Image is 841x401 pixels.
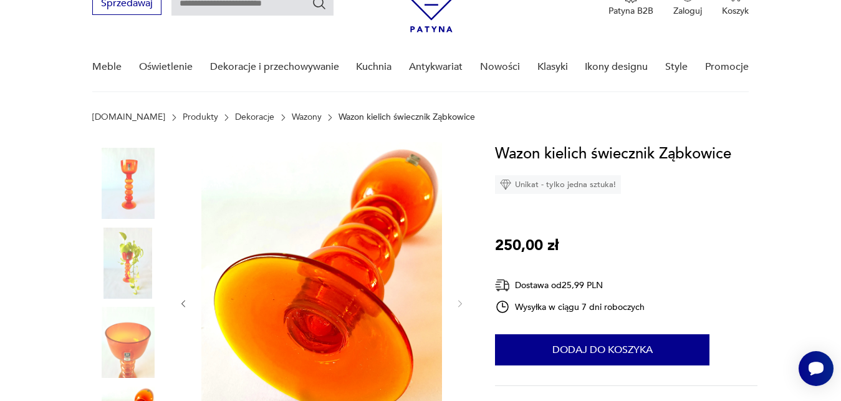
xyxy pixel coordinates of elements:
[92,43,122,91] a: Meble
[608,5,653,17] p: Patyna B2B
[210,43,339,91] a: Dekoracje i przechowywanie
[339,112,475,122] p: Wazon kielich świecznik Ząbkowice
[480,43,520,91] a: Nowości
[183,112,218,122] a: Produkty
[495,142,731,166] h1: Wazon kielich świecznik Ząbkowice
[92,228,163,299] img: Zdjęcie produktu Wazon kielich świecznik Ząbkowice
[409,43,463,91] a: Antykwariat
[139,43,193,91] a: Oświetlenie
[356,43,392,91] a: Kuchnia
[537,43,568,91] a: Klasyki
[722,5,749,17] p: Koszyk
[495,278,645,293] div: Dostawa od 25,99 PLN
[92,148,163,219] img: Zdjęcie produktu Wazon kielich świecznik Ząbkowice
[705,43,749,91] a: Promocje
[92,112,165,122] a: [DOMAIN_NAME]
[495,175,621,194] div: Unikat - tylko jedna sztuka!
[495,278,510,293] img: Ikona dostawy
[495,299,645,314] div: Wysyłka w ciągu 7 dni roboczych
[799,351,834,386] iframe: Smartsupp widget button
[235,112,274,122] a: Dekoracje
[665,43,688,91] a: Style
[92,307,163,378] img: Zdjęcie produktu Wazon kielich świecznik Ząbkowice
[495,334,709,365] button: Dodaj do koszyka
[495,234,559,258] p: 250,00 zł
[673,5,702,17] p: Zaloguj
[292,112,322,122] a: Wazony
[585,43,648,91] a: Ikony designu
[500,179,511,190] img: Ikona diamentu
